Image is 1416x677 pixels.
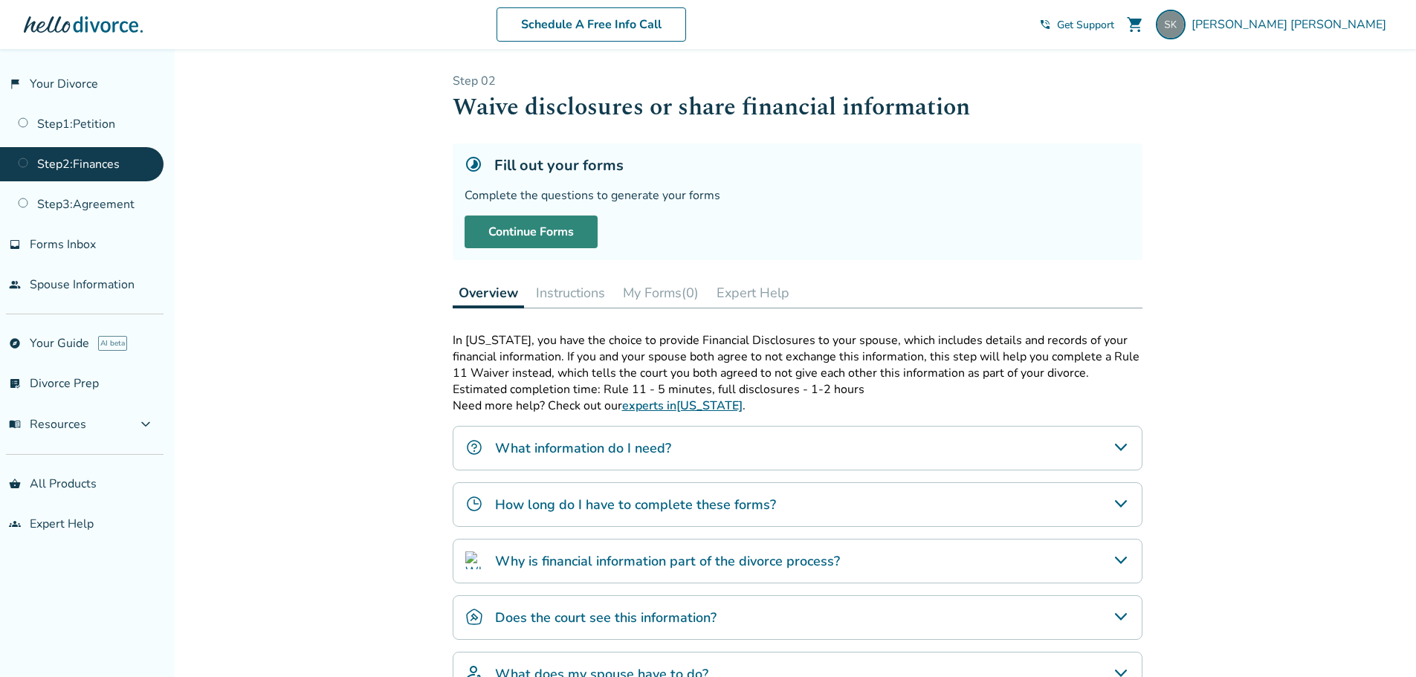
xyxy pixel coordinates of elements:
[9,378,21,389] span: list_alt_check
[497,7,686,42] a: Schedule A Free Info Call
[495,551,840,571] h4: Why is financial information part of the divorce process?
[530,278,611,308] button: Instructions
[98,336,127,351] span: AI beta
[1057,18,1114,32] span: Get Support
[9,337,21,349] span: explore
[9,478,21,490] span: shopping_basket
[617,278,705,308] button: My Forms(0)
[453,278,524,308] button: Overview
[495,495,776,514] h4: How long do I have to complete these forms?
[9,78,21,90] span: flag_2
[495,608,717,627] h4: Does the court see this information?
[1126,16,1144,33] span: shopping_cart
[9,416,86,433] span: Resources
[453,482,1142,527] div: How long do I have to complete these forms?
[1156,10,1186,39] img: stevekienlen@yahoo.com
[9,518,21,530] span: groups
[465,608,483,626] img: Does the court see this information?
[465,438,483,456] img: What information do I need?
[453,89,1142,126] h1: Waive disclosures or share financial information
[9,279,21,291] span: people
[465,187,1131,204] div: Complete the questions to generate your forms
[465,216,598,248] a: Continue Forms
[465,495,483,513] img: How long do I have to complete these forms?
[622,398,743,414] a: experts in[US_STATE]
[495,438,671,458] h4: What information do I need?
[137,415,155,433] span: expand_more
[453,398,1142,414] p: Need more help? Check out our .
[453,73,1142,89] p: Step 0 2
[1039,18,1114,32] a: phone_in_talkGet Support
[453,595,1142,640] div: Does the court see this information?
[30,236,96,253] span: Forms Inbox
[711,278,795,308] button: Expert Help
[9,418,21,430] span: menu_book
[453,381,1142,398] p: Estimated completion time: Rule 11 - 5 minutes, full disclosures - 1-2 hours
[453,539,1142,583] div: Why is financial information part of the divorce process?
[453,332,1142,381] p: In [US_STATE], you have the choice to provide Financial Disclosures to your spouse, which include...
[9,239,21,250] span: inbox
[1039,19,1051,30] span: phone_in_talk
[453,426,1142,470] div: What information do I need?
[1342,606,1416,677] iframe: Chat Widget
[1192,16,1392,33] span: [PERSON_NAME] [PERSON_NAME]
[494,155,624,175] h5: Fill out your forms
[465,551,483,569] img: Why is financial information part of the divorce process?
